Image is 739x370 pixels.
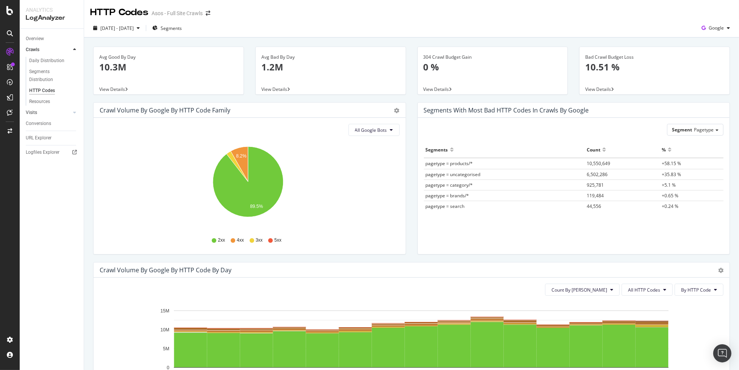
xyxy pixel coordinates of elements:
[100,106,230,114] div: Crawl Volume by google by HTTP Code Family
[161,308,169,314] text: 15M
[100,266,231,274] div: Crawl Volume by google by HTTP Code by Day
[713,344,731,362] div: Open Intercom Messenger
[218,237,225,244] span: 2xx
[26,6,78,14] div: Analytics
[206,11,210,16] div: arrow-right-arrow-left
[26,148,59,156] div: Logfiles Explorer
[694,126,714,133] span: Pagetype
[274,237,281,244] span: 5xx
[26,134,78,142] a: URL Explorer
[423,54,562,61] div: 304 Crawl Budget Gain
[585,86,611,92] span: View Details
[394,108,400,113] div: gear
[426,160,473,167] span: pagetype = products/*
[256,237,263,244] span: 3xx
[99,61,238,73] p: 10.3M
[29,68,71,84] div: Segments Distribution
[426,192,469,199] span: pagetype = brands/*
[29,87,78,95] a: HTTP Codes
[163,346,169,351] text: 5M
[100,25,134,31] span: [DATE] - [DATE]
[29,57,78,65] a: Daily Distribution
[100,142,397,230] svg: A chart.
[26,148,78,156] a: Logfiles Explorer
[698,22,733,34] button: Google
[26,46,39,54] div: Crawls
[149,22,185,34] button: Segments
[424,106,589,114] div: Segments with most bad HTTP codes in Crawls by google
[261,61,400,73] p: 1.2M
[29,98,50,106] div: Resources
[585,61,724,73] p: 10.51 %
[355,127,387,133] span: All Google Bots
[29,98,78,106] a: Resources
[236,153,247,159] text: 8.2%
[662,171,681,178] span: +35.83 %
[662,182,676,188] span: +5.1 %
[628,287,660,293] span: All HTTP Codes
[545,284,620,296] button: Count By [PERSON_NAME]
[662,192,678,199] span: +0.65 %
[423,86,449,92] span: View Details
[29,87,55,95] div: HTTP Codes
[681,287,711,293] span: By HTTP Code
[26,134,52,142] div: URL Explorer
[261,54,400,61] div: Avg Bad By Day
[152,9,203,17] div: Asos - Full Site Crawls
[587,192,604,199] span: 119,484
[90,6,148,19] div: HTTP Codes
[662,144,666,156] div: %
[585,54,724,61] div: Bad Crawl Budget Loss
[99,54,238,61] div: Avg Good By Day
[672,126,692,133] span: Segment
[587,171,608,178] span: 6,502,286
[423,61,562,73] p: 0 %
[718,268,723,273] div: gear
[662,203,678,209] span: +0.24 %
[26,120,78,128] a: Conversions
[29,68,78,84] a: Segments Distribution
[99,86,125,92] span: View Details
[662,160,681,167] span: +58.15 %
[250,204,263,209] text: 89.5%
[26,35,44,43] div: Overview
[675,284,723,296] button: By HTTP Code
[26,120,51,128] div: Conversions
[261,86,287,92] span: View Details
[26,14,78,22] div: LogAnalyzer
[426,203,465,209] span: pagetype = search
[587,182,604,188] span: 925,781
[709,25,724,31] span: Google
[161,25,182,31] span: Segments
[426,171,481,178] span: pagetype = uncategorised
[90,22,143,34] button: [DATE] - [DATE]
[552,287,607,293] span: Count By Day
[587,160,610,167] span: 10,550,649
[26,109,37,117] div: Visits
[622,284,673,296] button: All HTTP Codes
[237,237,244,244] span: 4xx
[26,46,71,54] a: Crawls
[426,144,448,156] div: Segments
[161,327,169,333] text: 10M
[587,144,600,156] div: Count
[26,35,78,43] a: Overview
[426,182,473,188] span: pagetype = category/*
[29,57,64,65] div: Daily Distribution
[348,124,400,136] button: All Google Bots
[26,109,71,117] a: Visits
[587,203,601,209] span: 44,556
